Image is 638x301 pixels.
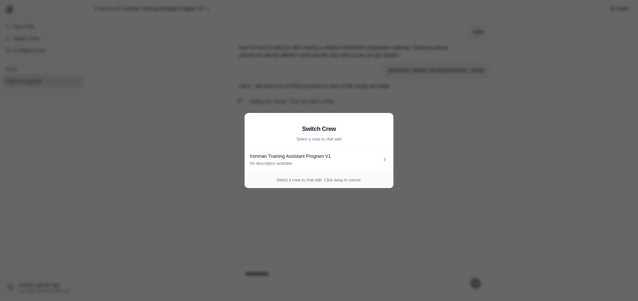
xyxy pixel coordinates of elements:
[250,124,388,134] h2: Switch Crew
[245,148,393,172] a: Ironman Training Assistant Program V1 No description available
[250,161,381,166] div: No description available
[250,177,388,183] p: Select a crew to chat with. Click away to cancel.
[250,137,388,142] p: Select a crew to chat with
[250,153,381,159] div: Ironman Training Assistant Program V1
